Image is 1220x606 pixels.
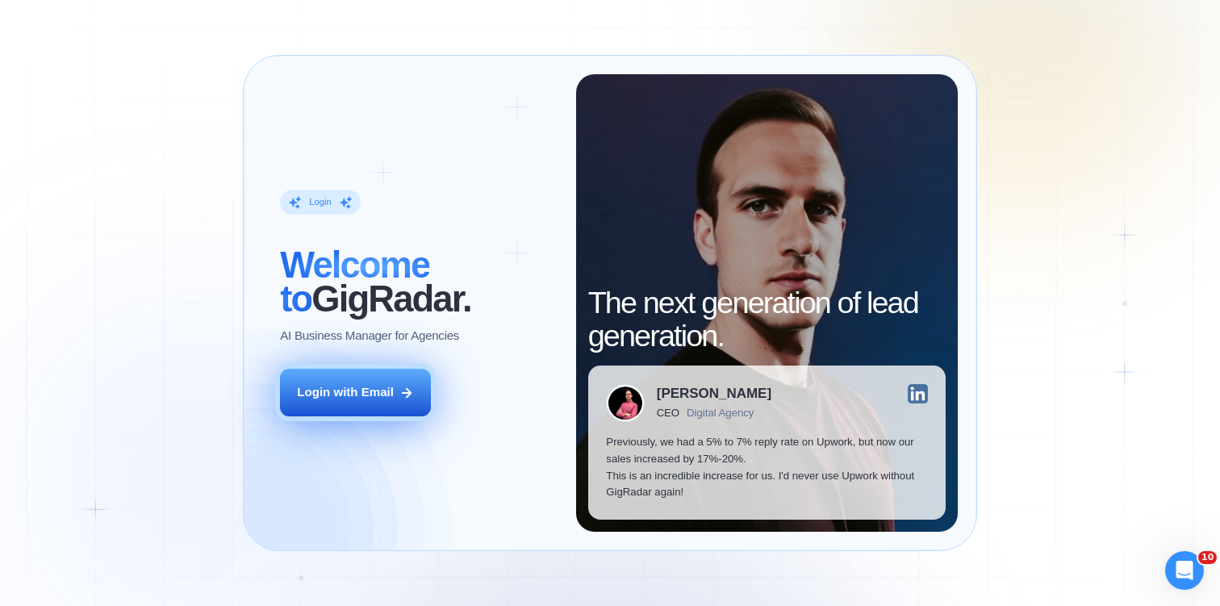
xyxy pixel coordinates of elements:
[657,387,771,400] div: [PERSON_NAME]
[657,407,679,419] div: CEO
[687,407,754,419] div: Digital Agency
[606,434,927,501] p: Previously, we had a 5% to 7% reply rate on Upwork, but now our sales increased by 17%-20%. This ...
[1165,551,1204,590] iframe: Intercom live chat
[280,244,429,320] span: Welcome to
[280,249,558,316] h2: ‍ GigRadar.
[297,384,394,401] div: Login with Email
[588,286,946,353] h2: The next generation of lead generation.
[280,369,431,416] button: Login with Email
[1198,551,1217,564] span: 10
[309,196,332,208] div: Login
[280,328,459,345] p: AI Business Manager for Agencies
